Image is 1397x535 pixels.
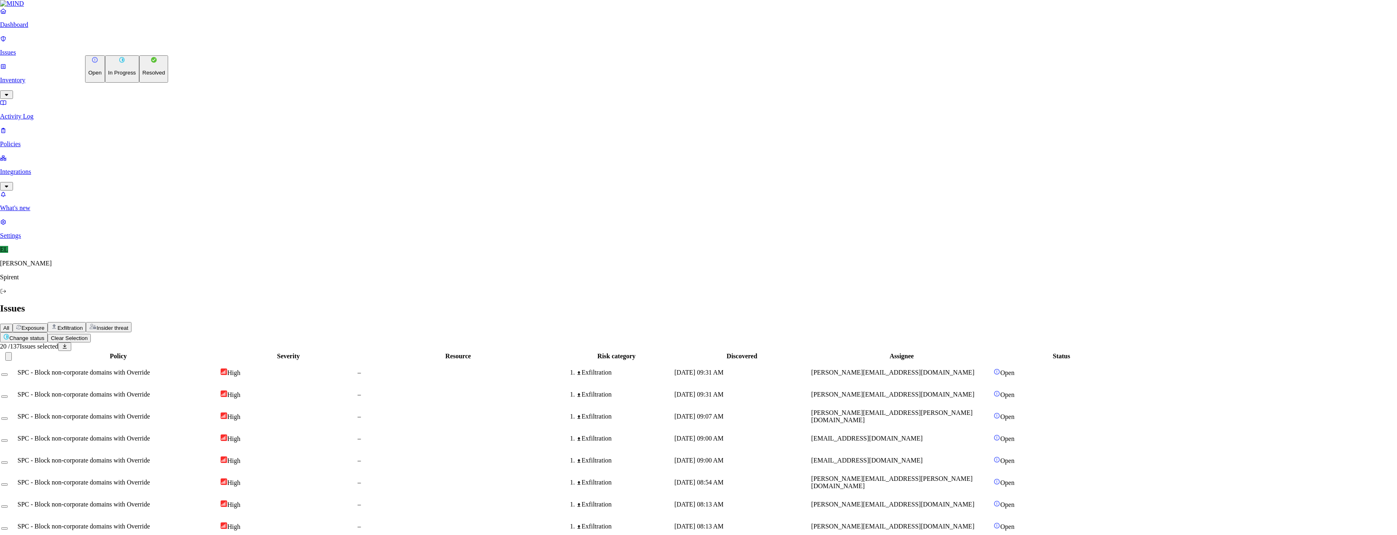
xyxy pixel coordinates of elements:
img: status-open [92,57,98,63]
img: status-resolved [151,57,157,63]
p: In Progress [108,70,136,76]
p: Open [88,70,102,76]
div: Change status [85,55,168,83]
img: status-in-progress [119,57,125,63]
p: Resolved [142,70,165,76]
